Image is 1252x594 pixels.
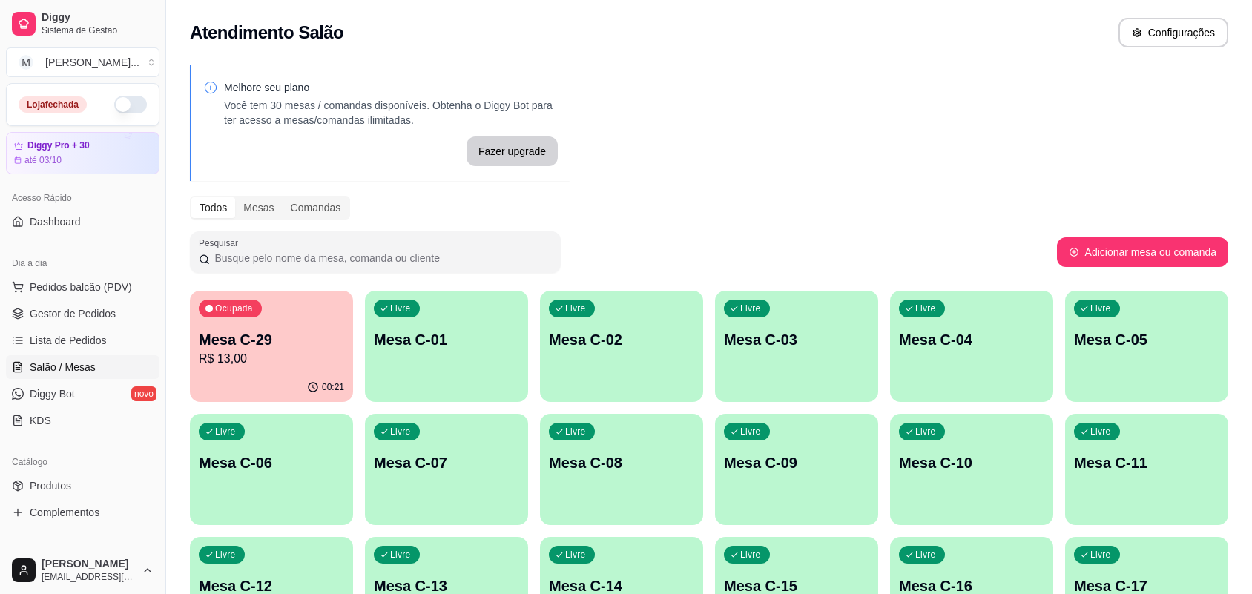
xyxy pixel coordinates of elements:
button: Fazer upgrade [467,136,558,166]
a: Diggy Botnovo [6,382,159,406]
span: Salão / Mesas [30,360,96,374]
div: Catálogo [6,450,159,474]
p: Livre [565,549,586,561]
div: Dia a dia [6,251,159,275]
div: Comandas [283,197,349,218]
div: Acesso Rápido [6,186,159,210]
span: [PERSON_NAME] [42,558,136,571]
p: Livre [215,549,236,561]
button: Pedidos balcão (PDV) [6,275,159,299]
div: Mesas [235,197,282,218]
p: Mesa C-02 [549,329,694,350]
span: Diggy [42,11,154,24]
button: LivreMesa C-07 [365,414,528,525]
p: Livre [390,426,411,438]
button: LivreMesa C-02 [540,291,703,402]
p: Mesa C-08 [549,452,694,473]
button: LivreMesa C-11 [1065,414,1228,525]
button: Select a team [6,47,159,77]
p: Mesa C-05 [1074,329,1219,350]
a: KDS [6,409,159,432]
span: Dashboard [30,214,81,229]
p: Mesa C-03 [724,329,869,350]
button: LivreMesa C-09 [715,414,878,525]
div: [PERSON_NAME] ... [45,55,139,70]
button: OcupadaMesa C-29R$ 13,0000:21 [190,291,353,402]
a: Lista de Pedidos [6,329,159,352]
p: Mesa C-11 [1074,452,1219,473]
span: Complementos [30,505,99,520]
p: Livre [915,549,936,561]
p: Ocupada [215,303,253,314]
p: Livre [390,549,411,561]
span: [EMAIL_ADDRESS][DOMAIN_NAME] [42,571,136,583]
p: Livre [215,426,236,438]
a: Diggy Pro + 30até 03/10 [6,132,159,174]
p: Livre [740,426,761,438]
p: Mesa C-10 [899,452,1044,473]
button: LivreMesa C-01 [365,291,528,402]
span: M [19,55,33,70]
button: Configurações [1118,18,1228,47]
h2: Atendimento Salão [190,21,343,44]
a: Dashboard [6,210,159,234]
p: Livre [915,426,936,438]
p: 00:21 [322,381,344,393]
input: Pesquisar [210,251,552,265]
p: Livre [740,303,761,314]
span: KDS [30,413,51,428]
span: Pedidos balcão (PDV) [30,280,132,294]
a: Complementos [6,501,159,524]
p: Livre [1090,549,1111,561]
label: Pesquisar [199,237,243,249]
p: Mesa C-04 [899,329,1044,350]
button: [PERSON_NAME][EMAIL_ADDRESS][DOMAIN_NAME] [6,552,159,588]
span: Lista de Pedidos [30,333,107,348]
p: Livre [1090,303,1111,314]
button: LivreMesa C-04 [890,291,1053,402]
button: Adicionar mesa ou comanda [1057,237,1228,267]
p: Livre [565,426,586,438]
a: Produtos [6,474,159,498]
button: LivreMesa C-03 [715,291,878,402]
p: Mesa C-29 [199,329,344,350]
span: Sistema de Gestão [42,24,154,36]
button: LivreMesa C-10 [890,414,1053,525]
p: Livre [565,303,586,314]
p: Mesa C-06 [199,452,344,473]
div: Loja fechada [19,96,87,113]
p: Mesa C-01 [374,329,519,350]
div: Todos [191,197,235,218]
p: Mesa C-07 [374,452,519,473]
button: LivreMesa C-05 [1065,291,1228,402]
p: Livre [915,303,936,314]
article: até 03/10 [24,154,62,166]
p: R$ 13,00 [199,350,344,368]
p: Livre [740,549,761,561]
article: Diggy Pro + 30 [27,140,90,151]
p: Melhore seu plano [224,80,558,95]
span: Gestor de Pedidos [30,306,116,321]
p: Livre [390,303,411,314]
p: Você tem 30 mesas / comandas disponíveis. Obtenha o Diggy Bot para ter acesso a mesas/comandas il... [224,98,558,128]
button: LivreMesa C-06 [190,414,353,525]
a: Salão / Mesas [6,355,159,379]
span: Produtos [30,478,71,493]
button: LivreMesa C-08 [540,414,703,525]
p: Livre [1090,426,1111,438]
a: DiggySistema de Gestão [6,6,159,42]
p: Mesa C-09 [724,452,869,473]
a: Gestor de Pedidos [6,302,159,326]
button: Alterar Status [114,96,147,113]
span: Diggy Bot [30,386,75,401]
